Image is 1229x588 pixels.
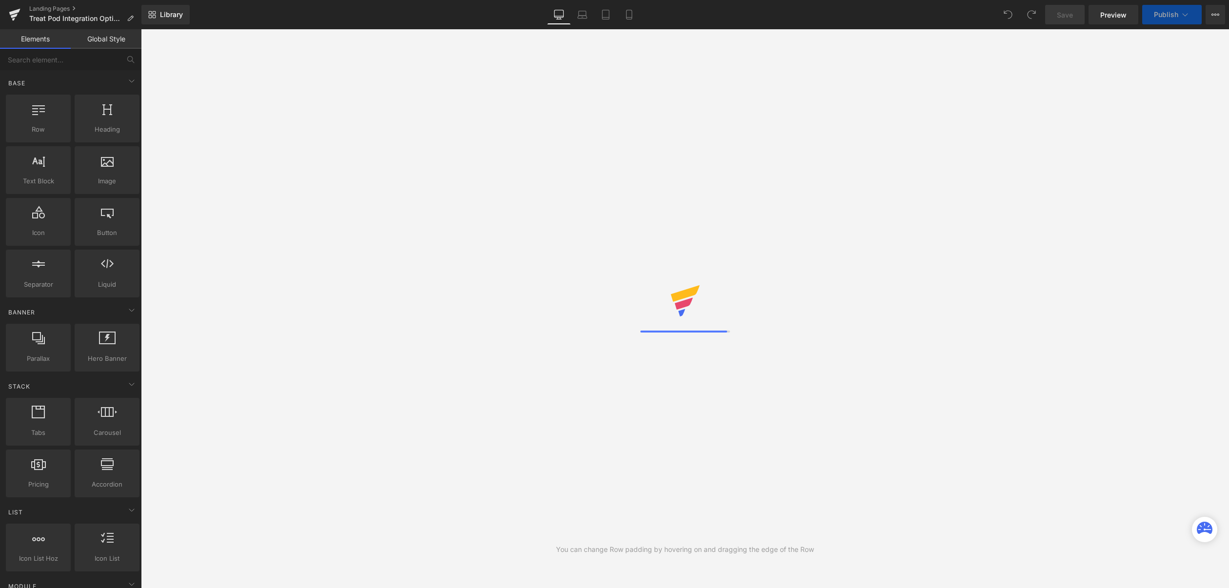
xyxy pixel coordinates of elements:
span: List [7,508,24,517]
span: Image [78,176,137,186]
span: Treat Pod Integration Options - UK Print on Demand Homeware [29,15,123,22]
a: Global Style [71,29,141,49]
div: You can change Row padding by hovering on and dragging the edge of the Row [556,544,814,555]
a: Mobile [617,5,641,24]
span: Carousel [78,428,137,438]
span: Row [9,124,68,135]
span: Base [7,78,26,88]
span: Icon [9,228,68,238]
span: Preview [1100,10,1127,20]
a: Preview [1089,5,1138,24]
span: Liquid [78,279,137,290]
span: Text Block [9,176,68,186]
a: Tablet [594,5,617,24]
span: Parallax [9,353,68,364]
span: Banner [7,308,36,317]
button: Publish [1142,5,1202,24]
a: New Library [141,5,190,24]
span: Separator [9,279,68,290]
button: More [1206,5,1225,24]
a: Laptop [571,5,594,24]
button: Redo [1022,5,1041,24]
span: Stack [7,382,31,391]
span: Heading [78,124,137,135]
span: Icon List [78,553,137,564]
span: Button [78,228,137,238]
a: Desktop [547,5,571,24]
a: Landing Pages [29,5,141,13]
span: Pricing [9,479,68,490]
span: Accordion [78,479,137,490]
span: Tabs [9,428,68,438]
button: Undo [998,5,1018,24]
span: Icon List Hoz [9,553,68,564]
span: Hero Banner [78,353,137,364]
span: Publish [1154,11,1178,19]
span: Save [1057,10,1073,20]
span: Library [160,10,183,19]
